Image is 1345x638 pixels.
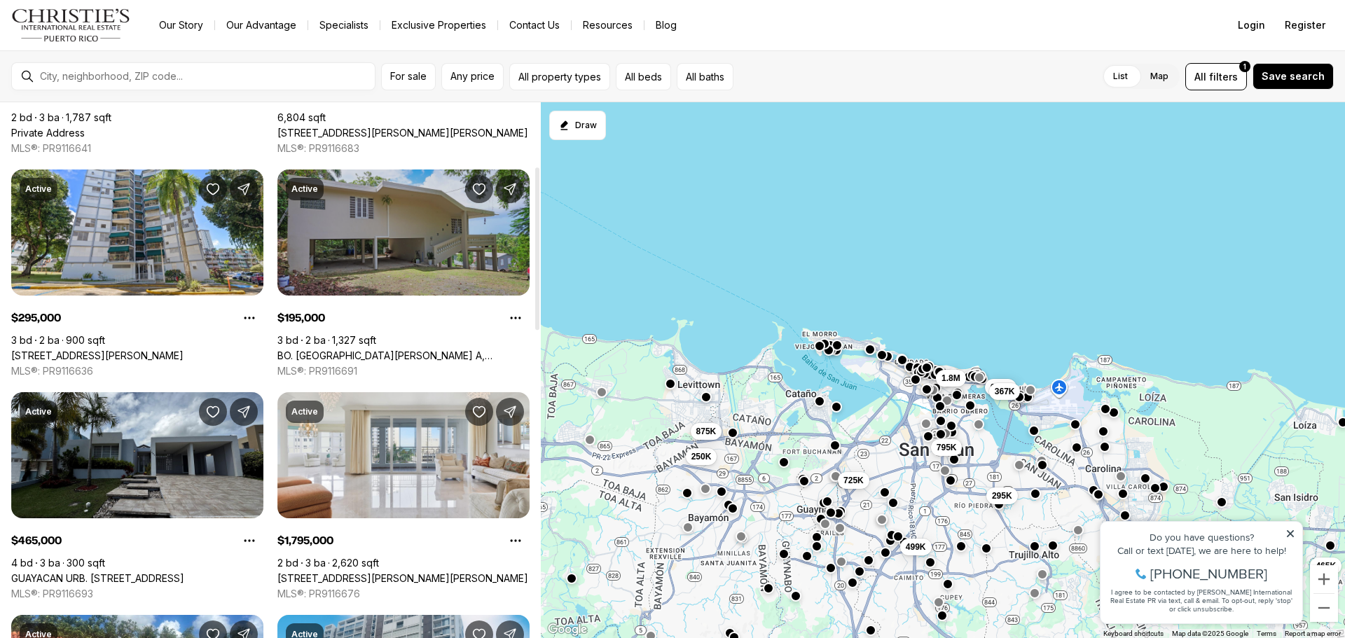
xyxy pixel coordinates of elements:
[1257,630,1276,637] a: Terms (opens in new tab)
[992,490,1012,501] span: 295K
[937,442,957,453] span: 795K
[1139,64,1180,89] label: Map
[1310,594,1338,622] button: Zoom out
[291,406,318,417] p: Active
[502,304,530,332] button: Property options
[1102,64,1139,89] label: List
[498,15,571,35] button: Contact Us
[691,423,722,440] button: 875K
[11,8,131,42] img: logo
[18,86,200,113] span: I agree to be contacted by [PERSON_NAME] International Real Estate PR via text, call & email. To ...
[381,63,436,90] button: For sale
[277,127,528,139] a: 241 ELEANOR ROOSEVELT AVE, SAN JUAN PR, 00919
[1194,69,1206,84] span: All
[509,63,610,90] button: All property types
[277,572,528,585] a: 1754 MCCLEARY AVE #602, SAN JUAN PR, 00911
[985,379,1016,396] button: 653K
[1316,560,1336,571] span: 465K
[465,175,493,203] button: Save Property: BO. SANTA CRUZ LOTE A
[15,45,202,55] div: Call or text [DATE], we are here to help!
[148,15,214,35] a: Our Story
[1243,61,1246,72] span: 1
[15,32,202,41] div: Do you have questions?
[230,175,258,203] button: Share Property
[1310,557,1341,574] button: 465K
[991,382,1011,393] span: 653K
[644,15,688,35] a: Blog
[390,71,427,82] span: For sale
[25,406,52,417] p: Active
[1276,11,1334,39] button: Register
[931,439,963,456] button: 795K
[1229,11,1274,39] button: Login
[496,175,524,203] button: Share Property
[441,63,504,90] button: Any price
[691,451,712,462] span: 250K
[502,527,530,555] button: Property options
[838,472,869,489] button: 725K
[549,111,606,140] button: Start drawing
[989,383,1021,400] button: 367K
[465,398,493,426] button: Save Property: 1754 MCCLEARY AVE #602
[11,349,184,362] a: 472 CALLE DE DIEGO #602 B, SAN JUAN PR, 00923
[308,15,380,35] a: Specialists
[1285,20,1325,31] span: Register
[496,398,524,426] button: Share Property
[1253,63,1334,90] button: Save search
[1185,63,1247,90] button: Allfilters1
[1310,565,1338,593] button: Zoom in
[686,448,717,465] button: 250K
[215,15,308,35] a: Our Advantage
[291,183,318,195] p: Active
[906,541,926,553] span: 499K
[1262,71,1325,82] span: Save search
[936,370,966,387] button: 1.8M
[235,527,263,555] button: Property options
[199,398,227,426] button: Save Property: GUAYACAN URB. VISTAS DE RIO GRANDE 2 #464
[25,183,52,195] p: Active
[1285,630,1341,637] a: Report a map error
[277,349,530,362] a: BO. SANTA CRUZ LOTE A, CAROLINA PR, 00985
[843,475,864,486] span: 725K
[677,63,733,90] button: All baths
[900,539,932,555] button: 499K
[1238,20,1265,31] span: Login
[230,398,258,426] button: Share Property
[995,386,1015,397] span: 367K
[11,127,85,139] a: Private Address
[235,304,263,332] button: Property options
[941,373,960,384] span: 1.8M
[986,487,1018,504] button: 295K
[380,15,497,35] a: Exclusive Properties
[57,66,174,80] span: [PHONE_NUMBER]
[696,426,717,437] span: 875K
[450,71,495,82] span: Any price
[199,175,227,203] button: Save Property: 472 CALLE DE DIEGO #602 B
[616,63,671,90] button: All beds
[1209,69,1238,84] span: filters
[1172,630,1248,637] span: Map data ©2025 Google
[572,15,644,35] a: Resources
[11,572,184,585] a: GUAYACAN URB. VISTAS DE RIO GRANDE 2 #464, RIO GRANDE PR, 00745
